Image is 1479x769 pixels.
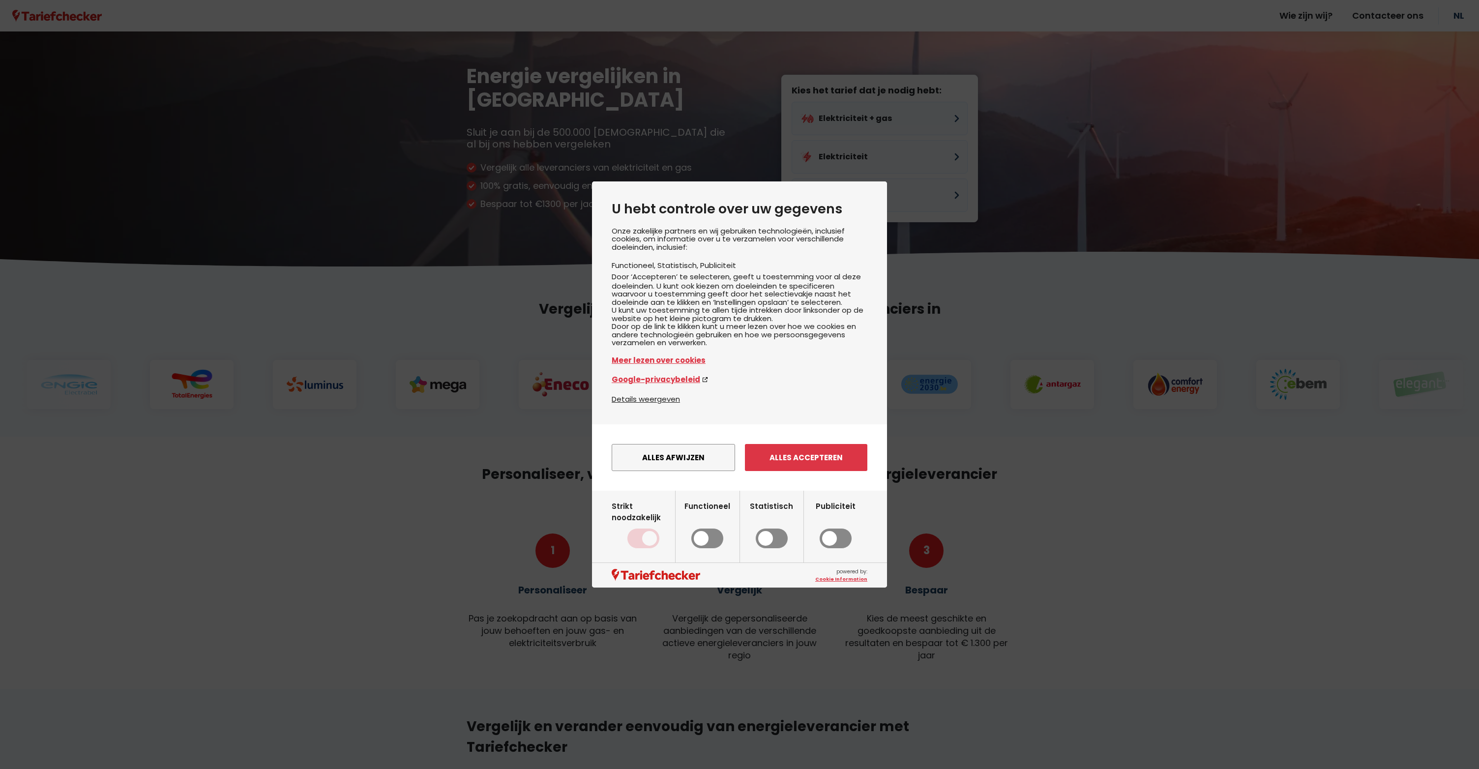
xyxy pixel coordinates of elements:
label: Strikt noodzakelijk [612,501,675,549]
label: Publiciteit [816,501,856,549]
li: Statistisch [657,260,700,270]
a: Meer lezen over cookies [612,355,867,366]
button: Details weergeven [612,393,680,405]
div: Onze zakelijke partners en wij gebruiken technologieën, inclusief cookies, om informatie over u t... [612,227,867,393]
a: Cookie Information [815,576,867,583]
h2: U hebt controle over uw gegevens [612,201,867,217]
label: Statistisch [750,501,793,549]
button: Alles accepteren [745,444,867,471]
div: menu [592,424,887,491]
li: Publiciteit [700,260,736,270]
img: logo [612,569,700,581]
a: Google-privacybeleid [612,374,867,385]
span: powered by: [815,568,867,583]
button: Alles afwijzen [612,444,735,471]
li: Functioneel [612,260,657,270]
label: Functioneel [684,501,730,549]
